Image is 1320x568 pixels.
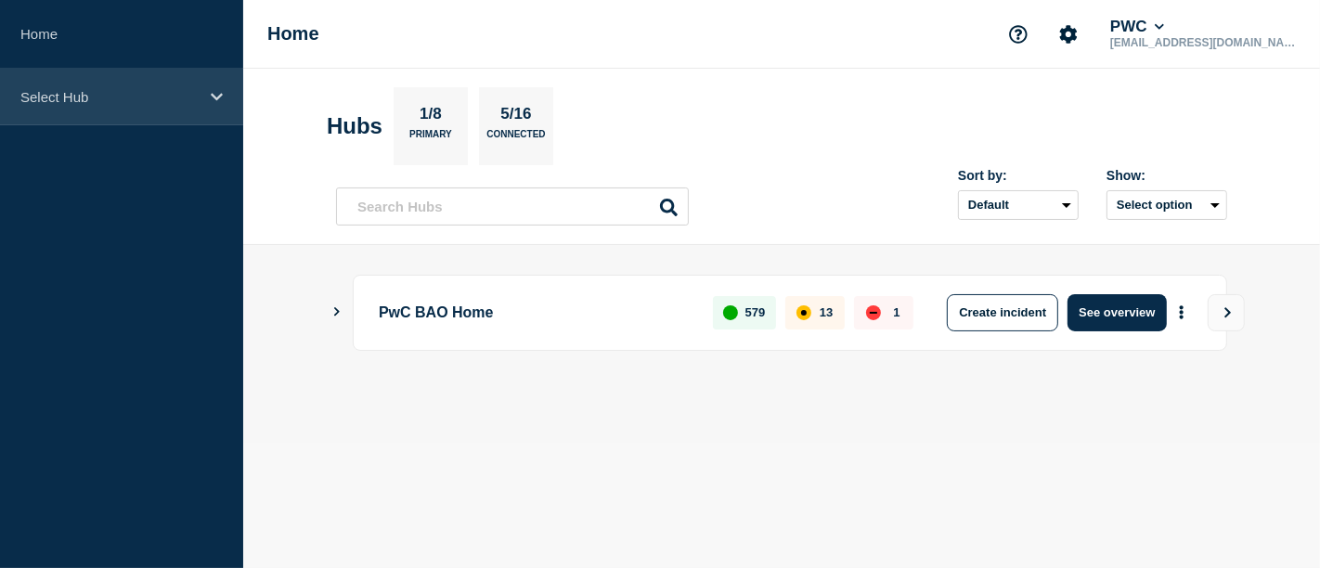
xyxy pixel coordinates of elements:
[1106,168,1227,183] div: Show:
[999,15,1038,54] button: Support
[947,294,1058,331] button: Create incident
[1106,36,1300,49] p: [EMAIL_ADDRESS][DOMAIN_NAME]
[820,305,833,319] p: 13
[332,305,342,319] button: Show Connected Hubs
[409,129,452,148] p: Primary
[1106,18,1168,36] button: PWC
[413,105,449,129] p: 1/8
[1068,294,1166,331] button: See overview
[327,113,382,139] h2: Hubs
[486,129,545,148] p: Connected
[958,190,1079,220] select: Sort by
[796,305,811,320] div: affected
[866,305,881,320] div: down
[1049,15,1088,54] button: Account settings
[20,89,199,105] p: Select Hub
[893,305,899,319] p: 1
[494,105,538,129] p: 5/16
[745,305,766,319] p: 579
[336,187,689,226] input: Search Hubs
[723,305,738,320] div: up
[1170,295,1194,329] button: More actions
[379,294,692,331] p: PwC BAO Home
[267,23,319,45] h1: Home
[1208,294,1245,331] button: View
[1106,190,1227,220] button: Select option
[958,168,1079,183] div: Sort by:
